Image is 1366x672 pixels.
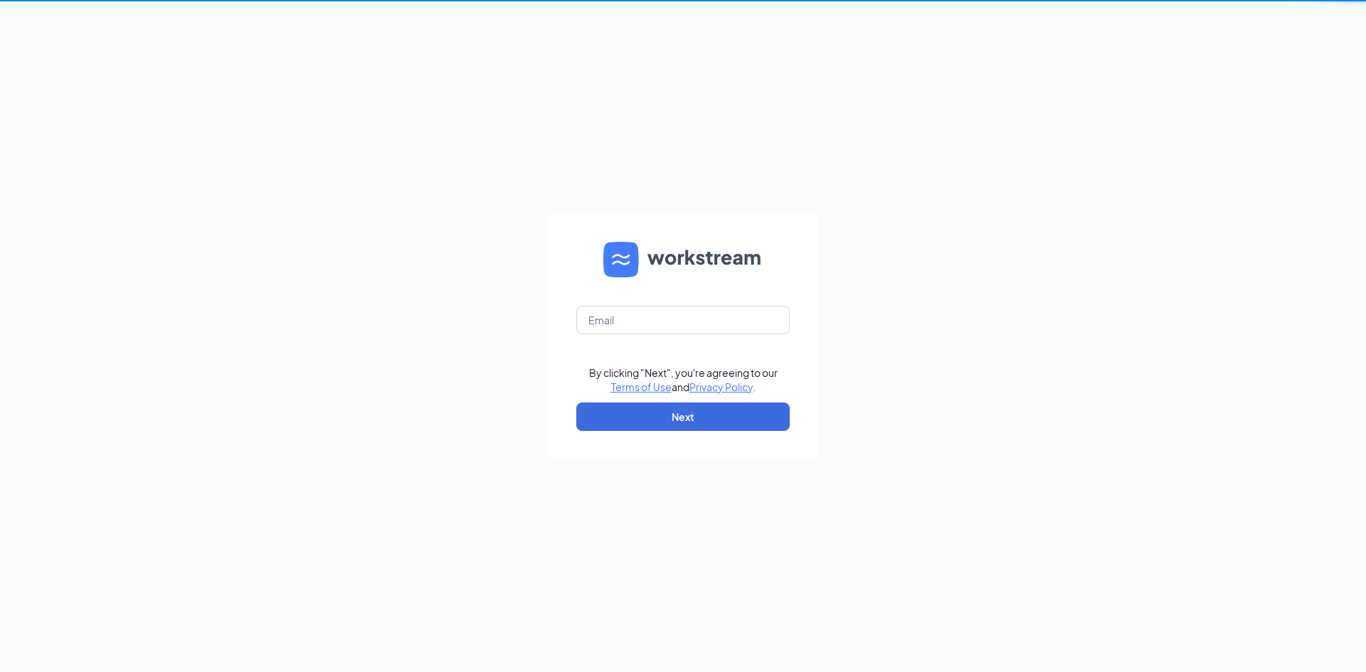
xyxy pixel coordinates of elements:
a: Privacy Policy [689,380,753,393]
img: WS logo and Workstream text [603,242,763,277]
button: Next [576,402,790,431]
div: By clicking "Next", you're agreeing to our and . [589,366,778,394]
a: Terms of Use [611,380,672,393]
input: Email [576,306,790,334]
